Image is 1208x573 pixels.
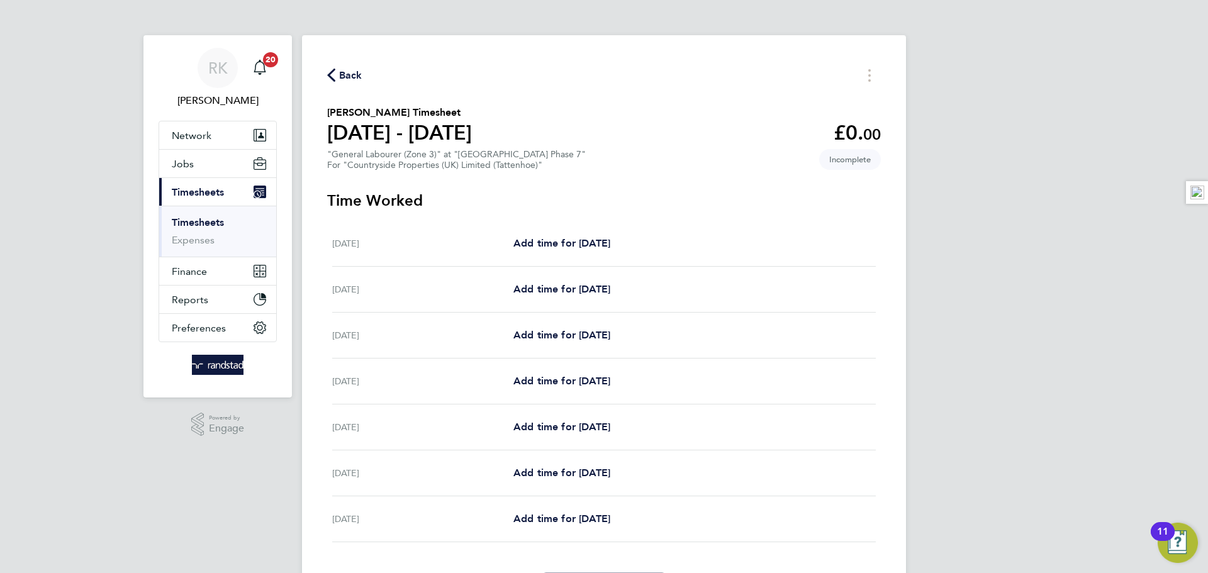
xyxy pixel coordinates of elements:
[863,125,881,143] span: 00
[192,355,244,375] img: randstad-logo-retina.png
[191,413,245,437] a: Powered byEngage
[513,237,610,249] span: Add time for [DATE]
[209,413,244,423] span: Powered by
[332,374,513,389] div: [DATE]
[159,150,276,177] button: Jobs
[247,48,272,88] a: 20
[159,206,276,257] div: Timesheets
[513,420,610,435] a: Add time for [DATE]
[159,178,276,206] button: Timesheets
[513,236,610,251] a: Add time for [DATE]
[513,329,610,341] span: Add time for [DATE]
[172,265,207,277] span: Finance
[172,186,224,198] span: Timesheets
[327,160,586,170] div: For "Countryside Properties (UK) Limited (Tattenhoe)"
[209,423,244,434] span: Engage
[172,322,226,334] span: Preferences
[332,328,513,343] div: [DATE]
[332,282,513,297] div: [DATE]
[159,355,277,375] a: Go to home page
[208,60,228,76] span: RK
[332,236,513,251] div: [DATE]
[513,328,610,343] a: Add time for [DATE]
[513,513,610,525] span: Add time for [DATE]
[172,158,194,170] span: Jobs
[263,52,278,67] span: 20
[327,149,586,170] div: "General Labourer (Zone 3)" at "[GEOGRAPHIC_DATA] Phase 7"
[159,121,276,149] button: Network
[327,120,472,145] h1: [DATE] - [DATE]
[172,294,208,306] span: Reports
[172,234,215,246] a: Expenses
[513,283,610,295] span: Add time for [DATE]
[513,421,610,433] span: Add time for [DATE]
[513,467,610,479] span: Add time for [DATE]
[327,67,362,83] button: Back
[1158,523,1198,563] button: Open Resource Center, 11 new notifications
[172,216,224,228] a: Timesheets
[834,121,881,145] app-decimal: £0.
[513,374,610,389] a: Add time for [DATE]
[858,65,881,85] button: Timesheets Menu
[332,511,513,526] div: [DATE]
[513,465,610,481] a: Add time for [DATE]
[159,48,277,108] a: RK[PERSON_NAME]
[143,35,292,398] nav: Main navigation
[159,314,276,342] button: Preferences
[513,282,610,297] a: Add time for [DATE]
[339,68,362,83] span: Back
[159,286,276,313] button: Reports
[172,130,211,142] span: Network
[513,511,610,526] a: Add time for [DATE]
[327,191,881,211] h3: Time Worked
[513,375,610,387] span: Add time for [DATE]
[159,257,276,285] button: Finance
[332,465,513,481] div: [DATE]
[1157,531,1168,548] div: 11
[332,420,513,435] div: [DATE]
[159,93,277,108] span: Russell Kerley
[819,149,881,170] span: This timesheet is Incomplete.
[327,105,472,120] h2: [PERSON_NAME] Timesheet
